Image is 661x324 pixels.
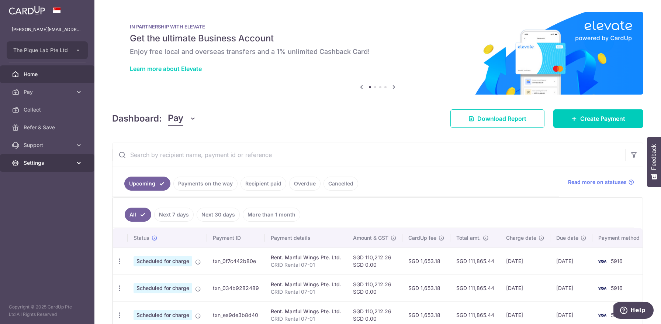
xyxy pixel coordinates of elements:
a: Next 30 days [197,208,240,222]
span: Status [134,234,149,242]
span: The Pique Lab Pte Ltd [13,47,68,54]
td: SGD 110,212.26 SGD 0.00 [347,274,402,301]
span: Refer & Save [24,124,72,131]
h6: Enjoy free local and overseas transfers and a 1% unlimited Cashback Card! [130,47,626,56]
span: Amount & GST [353,234,388,242]
a: All [125,208,151,222]
img: Renovation banner [112,12,643,95]
span: Read more on statuses [568,178,627,186]
div: Rent. Manful Wings Pte. Ltd. [271,308,341,315]
p: IN PARTNERSHIP WITH ELEVATE [130,24,626,30]
img: Bank Card [595,284,609,293]
td: [DATE] [550,248,592,274]
img: Bank Card [595,257,609,266]
th: Payment ID [207,228,265,248]
a: Recipient paid [240,177,286,191]
a: Upcoming [124,177,170,191]
p: GRID Rental 07-01 [271,315,341,323]
td: txn_034b9282489 [207,274,265,301]
td: SGD 111,865.44 [450,274,500,301]
a: Download Report [450,109,544,128]
span: Collect [24,106,72,113]
span: CardUp fee [408,234,436,242]
p: GRID Rental 07-01 [271,288,341,296]
a: Cancelled [323,177,358,191]
span: Download Report [477,114,526,123]
a: More than 1 month [243,208,300,222]
span: Settings [24,159,72,167]
span: Create Payment [580,114,625,123]
button: The Pique Lab Pte Ltd [7,41,88,59]
td: [DATE] [550,274,592,301]
a: Learn more about Elevate [130,65,202,72]
td: txn_0f7c442b80e [207,248,265,274]
th: Payment method [592,228,648,248]
span: Feedback [651,144,657,170]
span: 5916 [611,285,623,291]
span: Scheduled for charge [134,310,192,320]
input: Search by recipient name, payment id or reference [113,143,625,167]
img: CardUp [9,6,45,15]
td: SGD 1,653.18 [402,274,450,301]
div: Rent. Manful Wings Pte. Ltd. [271,281,341,288]
button: Feedback - Show survey [647,137,661,187]
span: Charge date [506,234,536,242]
p: [PERSON_NAME][EMAIL_ADDRESS][DOMAIN_NAME] [12,26,83,33]
div: Rent. Manful Wings Pte. Ltd. [271,254,341,261]
a: Overdue [289,177,321,191]
iframe: Opens a widget where you can find more information [613,302,654,320]
a: Read more on statuses [568,178,634,186]
td: [DATE] [500,274,550,301]
span: Due date [556,234,578,242]
td: SGD 111,865.44 [450,248,500,274]
span: 5916 [611,312,623,318]
td: [DATE] [500,248,550,274]
a: Payments on the way [173,177,238,191]
button: Pay [168,112,196,126]
span: Scheduled for charge [134,283,192,293]
a: Next 7 days [154,208,194,222]
p: GRID Rental 07-01 [271,261,341,269]
td: SGD 1,653.18 [402,248,450,274]
span: 5916 [611,258,623,264]
img: Bank Card [595,311,609,320]
a: Create Payment [553,109,643,128]
span: Support [24,141,72,149]
td: SGD 110,212.26 SGD 0.00 [347,248,402,274]
th: Payment details [265,228,347,248]
span: Pay [24,88,72,96]
h5: Get the ultimate Business Account [130,33,626,44]
h4: Dashboard: [112,112,162,125]
span: Scheduled for charge [134,256,192,266]
span: Total amt. [456,234,481,242]
span: Home [24,71,72,78]
span: Pay [168,112,183,126]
